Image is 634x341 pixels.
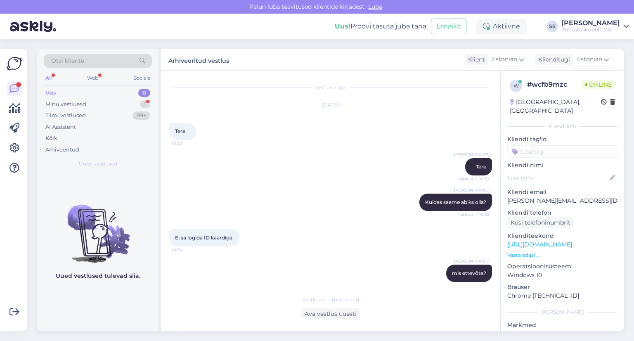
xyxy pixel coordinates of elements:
span: Online [582,80,615,89]
div: Kliendi info [507,123,617,130]
span: [PERSON_NAME] [454,152,490,158]
span: w [513,83,519,89]
div: Klienditugi [535,55,570,64]
span: Kuidas saame abiks olla? [425,199,486,205]
div: AI Assistent [45,123,76,131]
p: Chrome [TECHNICAL_ID] [507,291,617,300]
p: Kliendi telefon [507,208,617,217]
span: Nähtud ✓ 10:33 [457,211,490,218]
div: Vestlus algas [169,84,492,91]
b: Uus! [335,22,350,30]
div: Minu vestlused [45,100,86,109]
div: Puhastusimport OÜ [561,26,620,33]
p: Kliendi tag'id [507,135,617,144]
span: Luba [366,3,385,10]
p: Vaata edasi ... [507,251,617,259]
div: Tiimi vestlused [45,111,86,120]
a: [PERSON_NAME]Puhastusimport OÜ [561,20,629,33]
span: Otsi kliente [51,57,84,65]
span: Tere [476,163,486,170]
span: [PERSON_NAME] [454,187,490,193]
div: Proovi tasuta juba täna: [335,21,428,31]
span: Estonian [577,55,602,64]
p: Klienditeekond [507,232,617,240]
div: 0 [138,89,150,97]
span: Ei sa logida ID kaardiga. [175,234,234,241]
img: No chats [37,190,158,264]
div: Uus [45,89,56,97]
div: 99+ [132,111,150,120]
span: Estonian [492,55,517,64]
div: Küsi telefoninumbrit [507,217,574,228]
div: 1 [140,100,150,109]
div: SS [546,21,558,32]
span: [PERSON_NAME] [454,258,490,264]
div: Aktiivne [476,19,527,34]
span: 10:34 [172,247,203,253]
label: Arhiveeritud vestlus [168,54,229,65]
input: Lisa tag [507,145,617,158]
span: Vestlus on arhiveeritud [303,296,359,303]
span: mis ettevõte? [452,270,486,276]
input: Lisa nimi [508,173,608,182]
a: [URL][DOMAIN_NAME] [507,241,572,248]
p: Kliendi nimi [507,161,617,170]
div: All [44,73,53,83]
div: [DATE] [169,101,492,109]
div: Ava vestlus uuesti [301,308,360,320]
p: Märkmed [507,321,617,329]
span: Nähtud ✓ 10:33 [457,176,490,182]
button: Emailid [431,19,466,34]
img: Askly Logo [7,56,22,71]
p: Operatsioonisüsteem [507,262,617,271]
div: [PERSON_NAME] [507,308,617,316]
span: Tere [175,128,185,134]
div: # wcfb9mzc [527,80,582,90]
div: Kõik [45,134,57,142]
div: Web [85,73,100,83]
p: [PERSON_NAME][EMAIL_ADDRESS][DOMAIN_NAME] [507,197,617,205]
div: Klient [465,55,485,64]
p: Uued vestlused tulevad siia. [56,272,140,280]
span: Nähtud ✓ 10:34 [457,282,490,289]
span: 10:32 [172,140,203,147]
div: [PERSON_NAME] [561,20,620,26]
div: Socials [132,73,152,83]
span: Uued vestlused [79,160,117,168]
div: [GEOGRAPHIC_DATA], [GEOGRAPHIC_DATA] [510,98,601,115]
p: Brauser [507,283,617,291]
p: Kliendi email [507,188,617,197]
p: Windows 10 [507,271,617,279]
div: Arhiveeritud [45,146,79,154]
